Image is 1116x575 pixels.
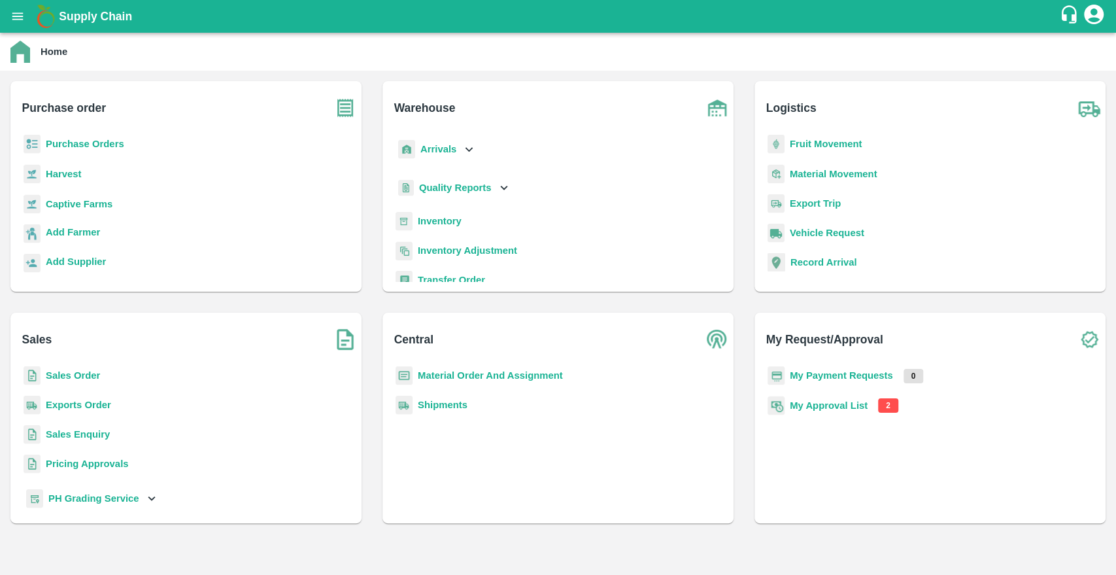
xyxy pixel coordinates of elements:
[46,459,128,469] a: Pricing Approvals
[396,212,413,231] img: whInventory
[46,225,100,243] a: Add Farmer
[766,330,883,349] b: My Request/Approval
[3,1,33,31] button: open drawer
[878,398,898,413] p: 2
[768,135,785,154] img: fruit
[394,330,433,349] b: Central
[329,323,362,356] img: soSales
[768,253,785,271] img: recordArrival
[790,370,893,381] a: My Payment Requests
[46,370,100,381] a: Sales Order
[420,144,456,154] b: Arrivals
[768,224,785,243] img: vehicle
[24,484,159,514] div: PH Grading Service
[904,369,924,383] p: 0
[46,254,106,272] a: Add Supplier
[418,400,467,410] a: Shipments
[396,241,413,260] img: inventory
[396,135,477,164] div: Arrivals
[396,175,511,201] div: Quality Reports
[394,99,456,117] b: Warehouse
[46,256,106,267] b: Add Supplier
[24,164,41,184] img: harvest
[41,46,67,57] b: Home
[418,370,563,381] a: Material Order And Assignment
[24,455,41,474] img: sales
[46,139,124,149] a: Purchase Orders
[398,180,414,196] img: qualityReport
[46,400,111,410] a: Exports Order
[766,99,817,117] b: Logistics
[33,3,59,29] img: logo
[1059,5,1082,28] div: customer-support
[329,92,362,124] img: purchase
[768,194,785,213] img: delivery
[790,400,868,411] a: My Approval List
[46,169,81,179] a: Harvest
[396,271,413,290] img: whTransfer
[398,140,415,159] img: whArrival
[46,199,112,209] a: Captive Farms
[396,366,413,385] img: centralMaterial
[1073,323,1106,356] img: check
[46,429,110,440] a: Sales Enquiry
[790,228,864,238] a: Vehicle Request
[768,396,785,415] img: approval
[1073,92,1106,124] img: truck
[24,254,41,273] img: supplier
[24,396,41,415] img: shipments
[24,425,41,444] img: sales
[790,257,857,268] a: Record Arrival
[418,275,485,285] a: Transfer Order
[24,224,41,243] img: farmer
[22,330,52,349] b: Sales
[790,198,841,209] a: Export Trip
[10,41,30,63] img: home
[418,216,462,226] a: Inventory
[59,10,132,23] b: Supply Chain
[396,396,413,415] img: shipments
[768,164,785,184] img: material
[419,183,492,193] b: Quality Reports
[418,245,517,256] a: Inventory Adjustment
[24,135,41,154] img: reciept
[701,92,734,124] img: warehouse
[701,323,734,356] img: central
[24,194,41,214] img: harvest
[22,99,106,117] b: Purchase order
[790,169,877,179] a: Material Movement
[48,493,139,504] b: PH Grading Service
[790,139,862,149] a: Fruit Movement
[24,366,41,385] img: sales
[46,227,100,237] b: Add Farmer
[26,489,43,508] img: whTracker
[768,366,785,385] img: payment
[1082,3,1106,30] div: account of current user
[59,7,1059,26] a: Supply Chain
